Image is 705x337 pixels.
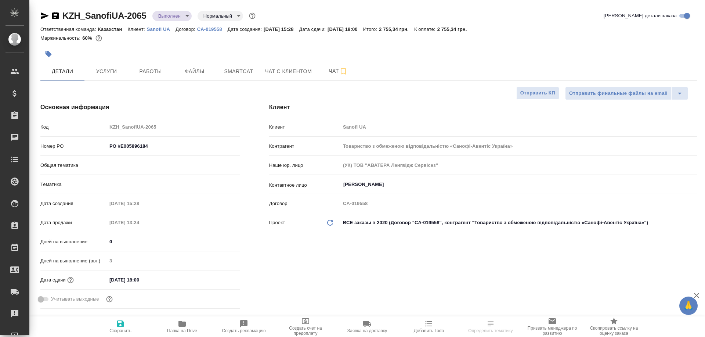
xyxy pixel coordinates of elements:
[177,67,212,76] span: Файлы
[40,257,107,265] p: Дней на выполнение (авт.)
[40,46,57,62] button: Добавить тэг
[269,123,340,131] p: Клиент
[107,159,240,172] div: ​
[437,26,473,32] p: 2 755,34 грн.
[520,89,555,97] span: Отправить КП
[156,13,183,19] button: Выполнен
[107,198,171,209] input: Пустое поле
[62,11,147,21] a: KZH_SanofiUA-2065
[269,162,340,169] p: Наше юр. лицо
[89,67,124,76] span: Услуги
[693,184,694,185] button: Open
[176,26,197,32] p: Договор:
[321,67,356,76] span: Чат
[398,316,460,337] button: Добавить Todo
[40,103,240,112] h4: Основная информация
[328,26,363,32] p: [DATE] 18:00
[107,141,240,151] input: ✎ Введи что-нибудь
[40,11,49,20] button: Скопировать ссылку для ЯМессенджера
[40,26,98,32] p: Ответственная команда:
[679,297,698,315] button: 🙏
[51,295,99,303] span: Учитывать выходные
[40,200,107,207] p: Дата создания
[468,328,513,333] span: Определить тематику
[107,178,240,191] div: ​
[40,181,107,188] p: Тематика
[147,26,176,32] a: Sanofi UA
[565,87,688,100] div: split button
[90,316,151,337] button: Сохранить
[460,316,521,337] button: Определить тематику
[339,67,348,76] svg: Подписаться
[213,316,275,337] button: Создать рекламацию
[107,122,240,132] input: Пустое поле
[133,67,168,76] span: Работы
[265,67,312,76] span: Чат с клиентом
[221,67,256,76] span: Smartcat
[82,35,94,41] p: 60%
[340,216,697,229] div: ВСЕ заказы в 2020 (Договор "CA-019558", контрагент "Товариство з обмеженою відповідальністю «Сано...
[127,26,147,32] p: Клиент:
[228,26,264,32] p: Дата создания:
[269,182,340,189] p: Контактное лицо
[107,217,171,228] input: Пустое поле
[222,328,266,333] span: Создать рекламацию
[269,143,340,150] p: Контрагент
[340,160,697,171] input: Пустое поле
[40,162,107,169] p: Общая тематика
[107,236,240,247] input: ✎ Введи что-нибудь
[414,328,444,333] span: Добавить Todo
[275,316,336,337] button: Создать счет на предоплату
[247,11,257,21] button: Доп статусы указывают на важность/срочность заказа
[107,275,171,285] input: ✎ Введи что-нибудь
[587,326,640,336] span: Скопировать ссылку на оценку заказа
[279,326,332,336] span: Создать счет на предоплату
[109,328,131,333] span: Сохранить
[521,316,583,337] button: Призвать менеджера по развитию
[40,276,66,284] p: Дата сдачи
[336,316,398,337] button: Заявка на доставку
[51,11,60,20] button: Скопировать ссылку
[167,328,197,333] span: Папка на Drive
[526,326,579,336] span: Призвать менеджера по развитию
[264,26,299,32] p: [DATE] 15:28
[40,219,107,226] p: Дата продажи
[379,26,414,32] p: 2 755,34 грн.
[269,103,697,112] h4: Клиент
[105,294,114,304] button: Выбери, если сб и вс нужно считать рабочими днями для выполнения заказа.
[340,198,697,209] input: Пустое поле
[152,11,192,21] div: Выполнен
[40,123,107,131] p: Код
[151,316,213,337] button: Папка на Drive
[197,26,228,32] a: CA-019558
[565,87,672,100] button: Отправить финальные файлы на email
[516,87,559,100] button: Отправить КП
[340,141,697,151] input: Пустое поле
[98,26,128,32] p: Казахстан
[414,26,437,32] p: К оплате:
[340,122,697,132] input: Пустое поле
[94,33,104,43] button: 1805.15 RUB;
[347,328,387,333] span: Заявка на доставку
[569,89,668,98] span: Отправить финальные файлы на email
[198,11,243,21] div: Выполнен
[604,12,677,19] span: [PERSON_NAME] детали заказа
[363,26,379,32] p: Итого:
[107,255,240,266] input: Пустое поле
[40,238,107,245] p: Дней на выполнение
[583,316,645,337] button: Скопировать ссылку на оценку заказа
[66,275,75,285] button: Если добавить услуги и заполнить их объемом, то дата рассчитается автоматически
[269,200,340,207] p: Договор
[40,35,82,41] p: Маржинальность:
[269,219,285,226] p: Проект
[682,298,695,313] span: 🙏
[201,13,234,19] button: Нормальный
[40,143,107,150] p: Номер PO
[299,26,328,32] p: Дата сдачи:
[45,67,80,76] span: Детали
